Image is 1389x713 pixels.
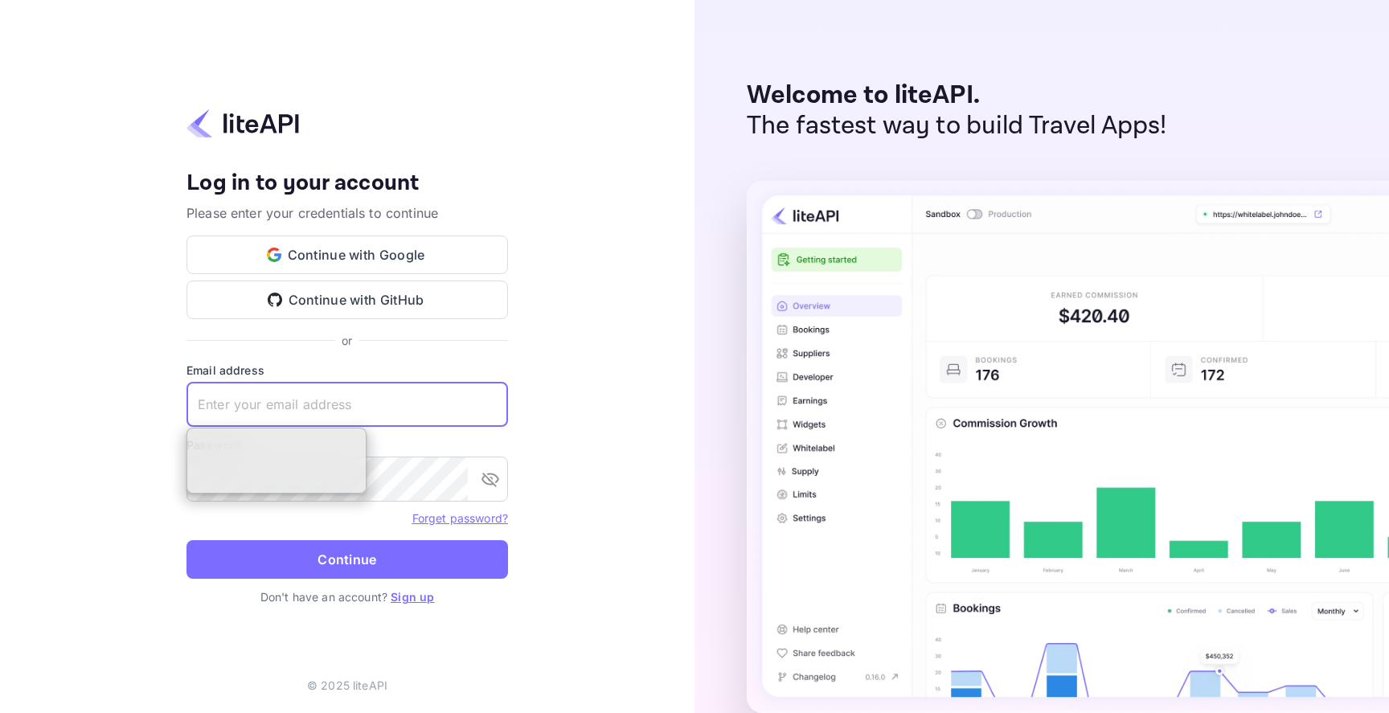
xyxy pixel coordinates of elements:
p: or [342,332,352,349]
button: toggle password visibility [474,463,506,495]
a: Sign up [391,590,434,604]
p: The fastest way to build Travel Apps! [747,111,1167,141]
a: Forget password? [412,510,508,526]
img: liteapi [186,108,299,139]
button: Continue with Google [186,236,508,274]
p: Don't have an account? [186,588,508,605]
p: Welcome to liteAPI. [747,80,1167,111]
a: Forget password? [412,511,508,525]
button: Continue [186,540,508,579]
h4: Log in to your account [186,170,508,198]
p: Please enter your credentials to continue [186,203,508,223]
label: Email address [186,362,508,379]
input: Enter your email address [186,382,508,427]
p: © 2025 liteAPI [307,677,387,694]
button: Continue with GitHub [186,281,508,319]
